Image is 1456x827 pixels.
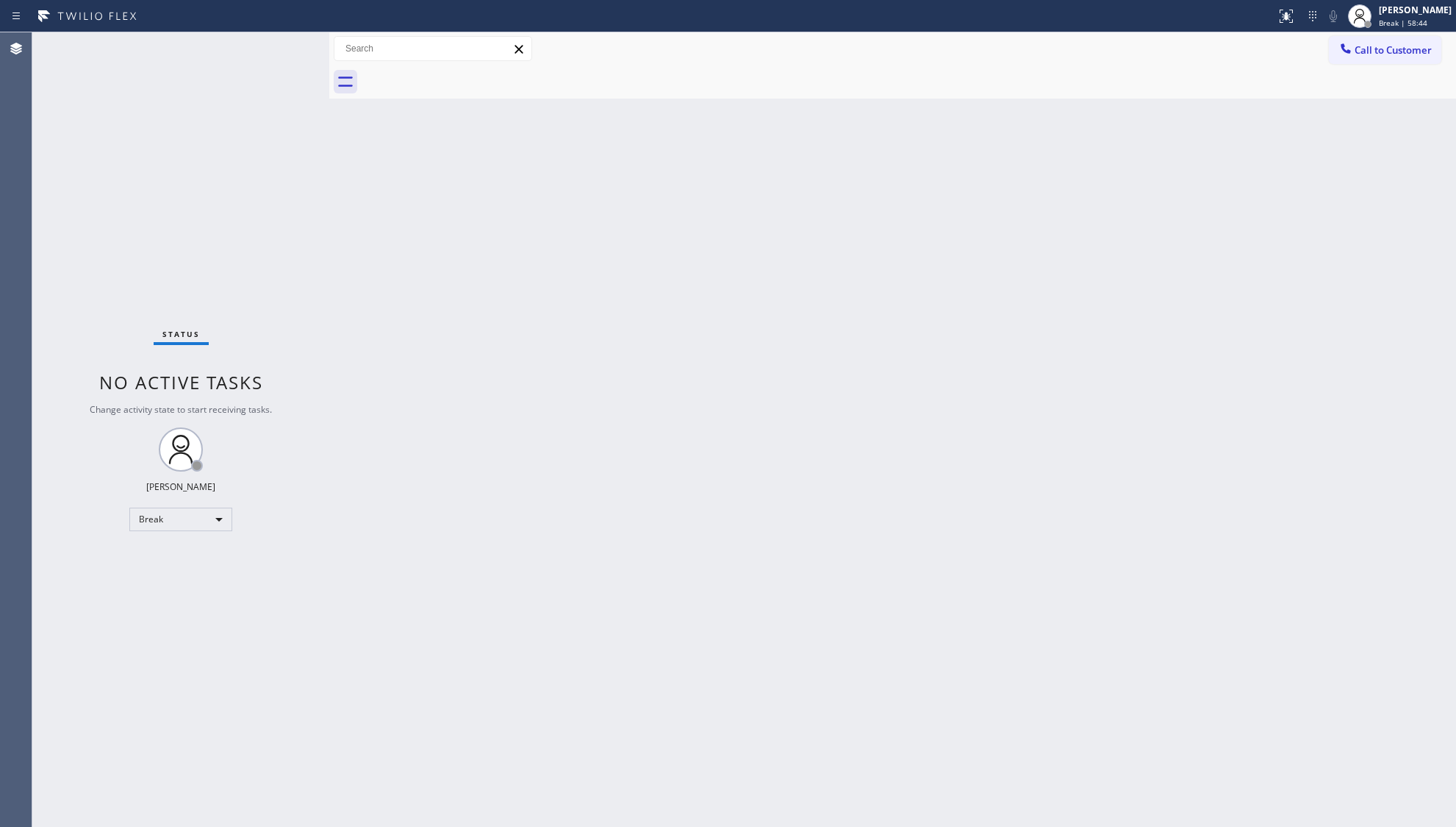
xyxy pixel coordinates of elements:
[1323,6,1344,26] button: Mute
[146,480,215,493] div: [PERSON_NAME]
[162,329,200,339] span: Status
[129,508,232,531] div: Break
[1379,18,1427,28] span: Break | 58:44
[1355,43,1432,57] span: Call to Customer
[1379,4,1452,16] div: [PERSON_NAME]
[334,37,531,60] input: Search
[90,403,272,416] span: Change activity state to start receiving tasks.
[99,370,263,394] span: No active tasks
[1329,36,1441,64] button: Call to Customer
